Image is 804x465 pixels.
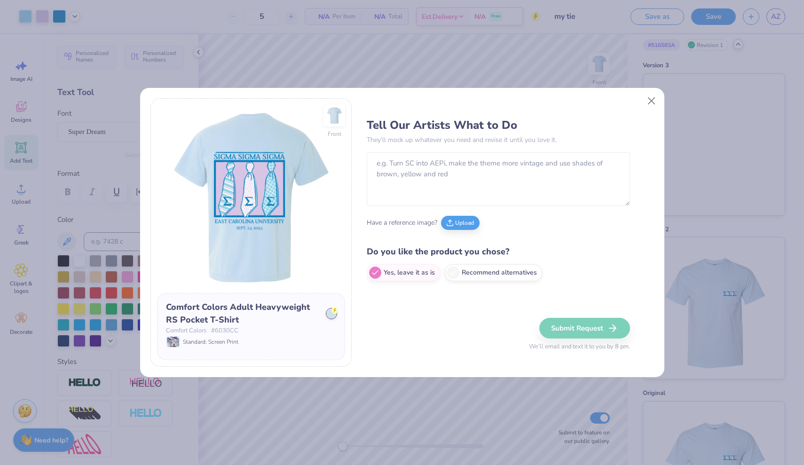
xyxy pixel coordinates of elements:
[445,264,542,281] label: Recommend alternatives
[328,130,341,138] div: Front
[367,245,630,259] h4: Do you like the product you chose?
[167,337,179,347] img: Standard: Screen Print
[441,216,480,230] button: Upload
[166,301,319,326] div: Comfort Colors Adult Heavyweight RS Pocket T-Shirt
[367,135,630,145] p: They’ll mock up whatever you need and revise it until you love it.
[529,342,630,352] span: We’ll email and text it to you by 8 pm.
[166,326,206,336] span: Comfort Colors
[211,326,238,336] span: # 6030CC
[367,264,440,281] label: Yes, leave it as is
[183,338,238,346] span: Standard: Screen Print
[157,105,345,293] img: Back
[367,218,437,228] span: Have a reference image?
[367,118,630,132] h3: Tell Our Artists What to Do
[642,92,660,110] button: Close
